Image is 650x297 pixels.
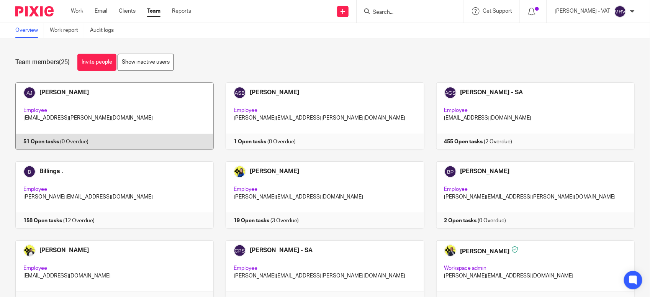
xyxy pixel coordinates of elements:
a: Audit logs [90,23,120,38]
img: svg%3E [614,5,626,18]
a: Reports [172,7,191,15]
img: Pixie [15,6,54,16]
a: Overview [15,23,44,38]
a: Work [71,7,83,15]
a: Team [147,7,160,15]
a: Invite people [77,54,116,71]
a: Show inactive users [118,54,174,71]
input: Search [372,9,441,16]
a: Work report [50,23,84,38]
p: [PERSON_NAME] - VAT [555,7,610,15]
span: Get Support [483,8,512,14]
h1: Team members [15,58,70,66]
a: Clients [119,7,136,15]
a: Email [95,7,107,15]
span: (25) [59,59,70,65]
